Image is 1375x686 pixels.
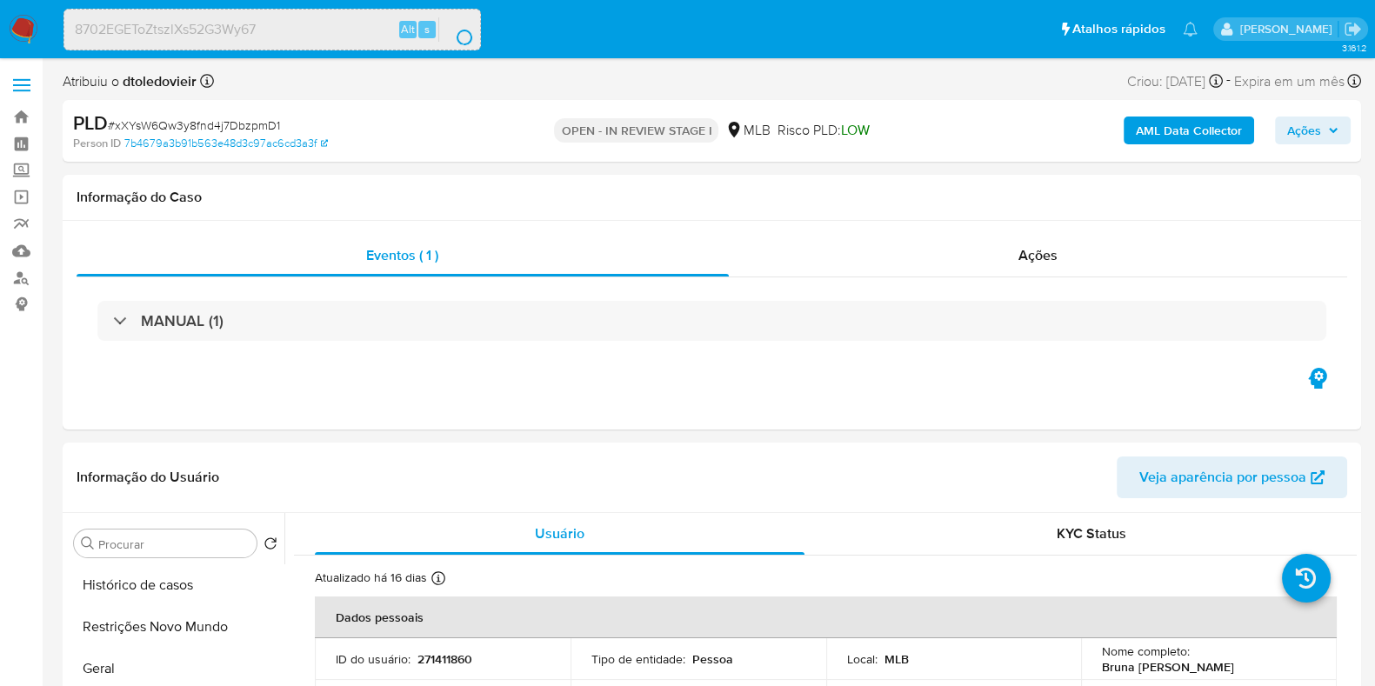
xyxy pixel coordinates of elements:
[535,523,584,543] span: Usuário
[725,121,770,140] div: MLB
[884,651,909,667] p: MLB
[1234,72,1345,91] span: Expira em um mês
[554,118,718,143] p: OPEN - IN REVIEW STAGE I
[1127,70,1223,93] div: Criou: [DATE]
[438,17,474,42] button: search-icon
[108,117,280,134] span: # xXYsW6Qw3y8fnd4j7DbzpmD1
[847,651,878,667] p: Local :
[1072,20,1165,38] span: Atalhos rápidos
[63,72,197,91] span: Atribuiu o
[366,245,438,265] span: Eventos ( 1 )
[1226,70,1231,93] span: -
[1183,22,1198,37] a: Notificações
[124,136,328,151] a: 7b4679a3b91b563e48d3c97ac6cd3a3f
[1287,117,1321,144] span: Ações
[1018,245,1058,265] span: Ações
[1124,117,1254,144] button: AML Data Collector
[1139,456,1306,498] span: Veja aparência por pessoa
[840,120,869,140] span: LOW
[77,469,219,486] h1: Informação do Usuário
[777,121,869,140] span: Risco PLD:
[315,569,427,586] p: Atualizado há 16 dias
[67,564,284,606] button: Histórico de casos
[77,189,1347,206] h1: Informação do Caso
[424,21,430,37] span: s
[67,606,284,648] button: Restrições Novo Mundo
[417,651,472,667] p: 271411860
[1102,643,1190,659] p: Nome completo :
[1239,21,1338,37] p: danilo.toledo@mercadolivre.com
[98,536,250,552] input: Procurar
[401,21,415,37] span: Alt
[73,109,108,137] b: PLD
[591,651,685,667] p: Tipo de entidade :
[97,301,1326,341] div: MANUAL (1)
[64,18,480,41] input: Pesquise usuários ou casos...
[692,651,733,667] p: Pessoa
[1057,523,1126,543] span: KYC Status
[141,311,224,330] h3: MANUAL (1)
[1117,456,1347,498] button: Veja aparência por pessoa
[1102,659,1234,675] p: Bruna [PERSON_NAME]
[1275,117,1351,144] button: Ações
[73,136,121,151] b: Person ID
[1136,117,1242,144] b: AML Data Collector
[1344,20,1362,38] a: Sair
[81,536,95,550] button: Procurar
[315,596,1337,638] th: Dados pessoais
[336,651,410,667] p: ID do usuário :
[119,71,197,91] b: dtoledovieir
[264,536,277,556] button: Retornar ao pedido padrão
